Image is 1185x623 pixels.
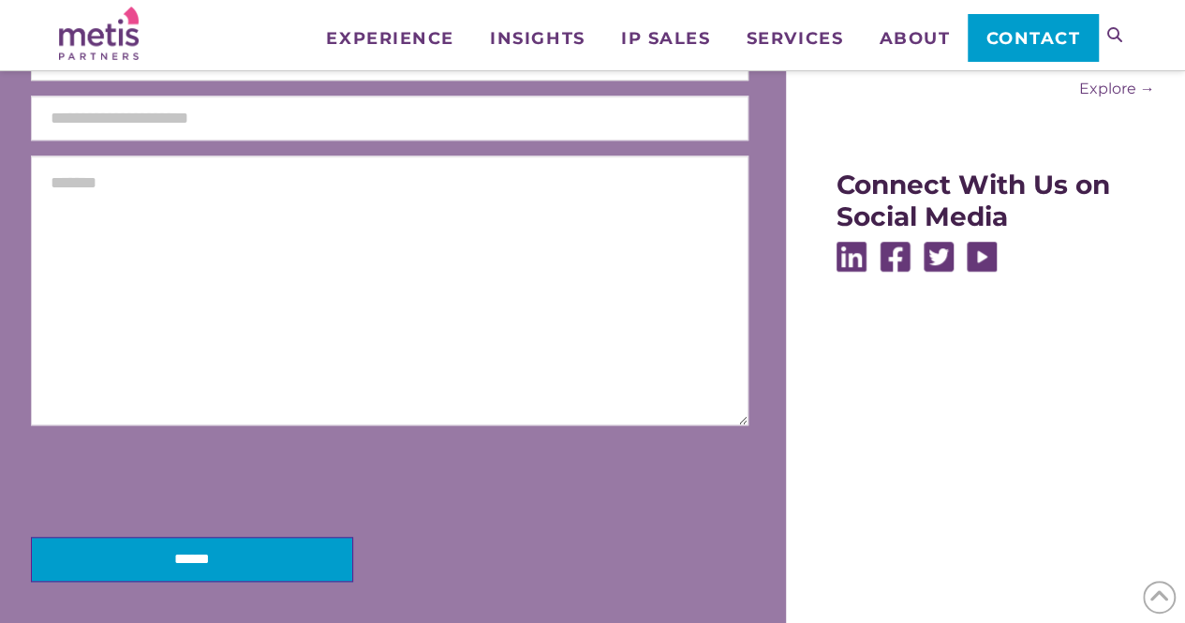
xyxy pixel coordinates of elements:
[880,242,911,272] img: Facebook
[747,30,843,47] span: Services
[837,169,1155,232] div: Connect With Us on Social Media
[1143,581,1176,614] span: Back to Top
[986,30,1081,47] span: Contact
[924,242,954,272] img: Twitter
[490,30,585,47] span: Insights
[837,79,1155,98] a: Explore →
[879,30,950,47] span: About
[326,30,453,47] span: Experience
[31,440,316,513] iframe: reCAPTCHA
[968,14,1098,61] a: Contact
[967,242,997,272] img: Youtube
[59,7,139,60] img: Metis Partners
[837,242,867,272] img: Linkedin
[621,30,710,47] span: IP Sales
